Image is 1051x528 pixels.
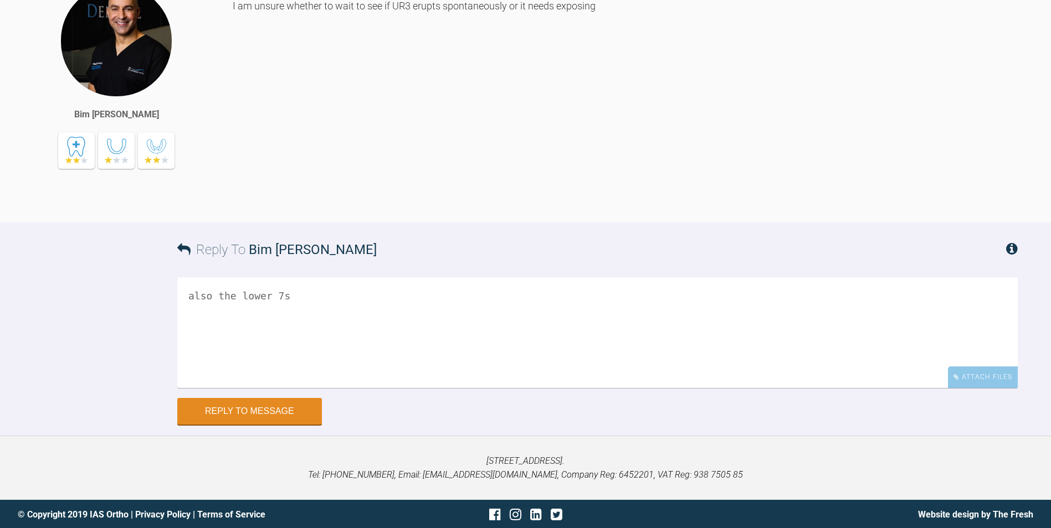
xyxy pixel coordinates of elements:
[18,508,356,522] div: © Copyright 2019 IAS Ortho | |
[177,239,377,260] h3: Reply To
[918,509,1033,520] a: Website design by The Fresh
[135,509,191,520] a: Privacy Policy
[74,107,159,122] div: Bim [PERSON_NAME]
[177,398,322,425] button: Reply to Message
[197,509,265,520] a: Terms of Service
[948,366,1018,388] div: Attach Files
[18,454,1033,482] p: [STREET_ADDRESS]. Tel: [PHONE_NUMBER], Email: [EMAIL_ADDRESS][DOMAIN_NAME], Company Reg: 6452201,...
[249,242,377,257] span: Bim [PERSON_NAME]
[177,277,1018,388] textarea: also the lower 7s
